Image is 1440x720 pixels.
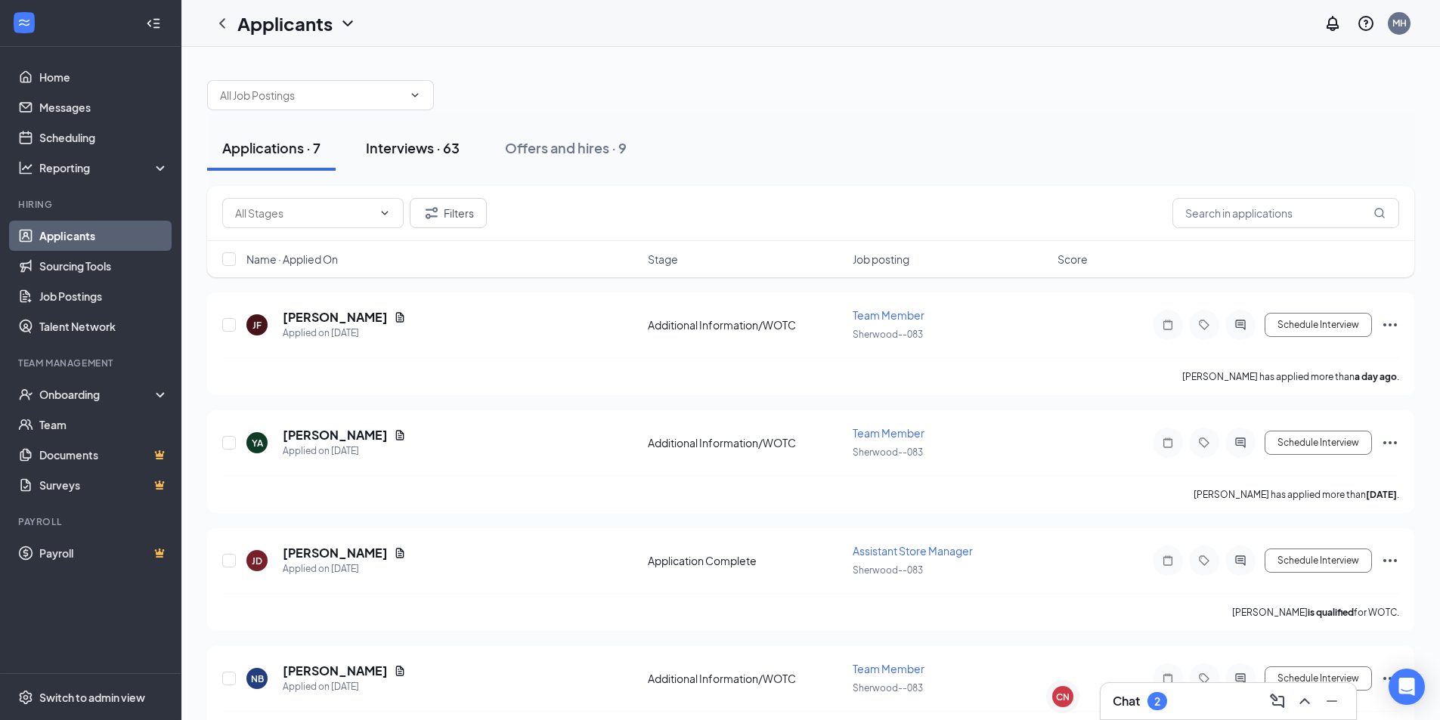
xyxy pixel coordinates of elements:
[423,204,441,222] svg: Filter
[648,252,678,267] span: Stage
[39,538,169,568] a: PayrollCrown
[1355,371,1397,382] b: a day ago
[220,87,403,104] input: All Job Postings
[1265,666,1372,691] button: Schedule Interview
[1392,17,1407,29] div: MH
[339,14,357,32] svg: ChevronDown
[379,207,391,219] svg: ChevronDown
[1265,689,1290,713] button: ComposeMessage
[1159,437,1177,449] svg: Note
[1381,552,1399,570] svg: Ellipses
[1324,14,1342,32] svg: Notifications
[283,427,388,443] h5: [PERSON_NAME]
[39,221,169,251] a: Applicants
[39,281,169,311] a: Job Postings
[1366,489,1397,500] b: [DATE]
[283,443,406,459] div: Applied on [DATE]
[1265,313,1372,337] button: Schedule Interview
[1357,14,1375,32] svg: QuestionInfo
[18,515,166,528] div: Payroll
[394,665,406,677] svg: Document
[39,122,169,153] a: Scheduling
[505,138,627,157] div: Offers and hires · 9
[252,319,262,332] div: JF
[1320,689,1344,713] button: Minimize
[1268,692,1287,710] svg: ComposeMessage
[283,561,406,576] div: Applied on [DATE]
[252,555,262,567] div: JD
[853,252,909,267] span: Job posting
[1293,689,1317,713] button: ChevronUp
[213,14,231,32] svg: ChevronLeft
[1231,319,1250,331] svg: ActiveChat
[853,662,924,675] span: Team Member
[222,138,321,157] div: Applications · 7
[39,440,169,470] a: DocumentsCrown
[1172,198,1399,228] input: Search in applications
[39,62,169,92] a: Home
[1381,316,1399,334] svg: Ellipses
[1231,555,1250,567] svg: ActiveChat
[394,311,406,323] svg: Document
[1265,548,1372,573] button: Schedule Interview
[853,329,923,340] span: Sherwood--083
[394,547,406,559] svg: Document
[1159,555,1177,567] svg: Note
[39,387,156,402] div: Onboarding
[1159,672,1177,684] svg: Note
[853,682,923,694] span: Sherwood--083
[1058,252,1088,267] span: Score
[1381,669,1399,688] svg: Ellipses
[1231,437,1250,449] svg: ActiveChat
[648,317,844,332] div: Additional Information/WOTC
[366,138,460,157] div: Interviews · 63
[1194,488,1399,501] p: [PERSON_NAME] has applied more than .
[1308,607,1354,618] b: is qualified
[394,429,406,441] svg: Document
[39,160,169,175] div: Reporting
[1373,207,1386,219] svg: MagnifyingGlass
[410,198,487,228] button: Filter Filters
[246,252,338,267] span: Name · Applied On
[1154,695,1160,708] div: 2
[18,690,33,705] svg: Settings
[39,311,169,341] a: Talent Network
[251,672,264,685] div: NB
[18,357,166,369] div: Team Management
[39,92,169,122] a: Messages
[1381,434,1399,452] svg: Ellipses
[1195,319,1213,331] svg: Tag
[18,198,166,211] div: Hiring
[1232,606,1399,619] p: [PERSON_NAME] for WOTC.
[1056,691,1070,703] div: CN
[235,205,373,221] input: All Stages
[1113,693,1140,709] h3: Chat
[237,11,333,36] h1: Applicants
[146,16,161,31] svg: Collapse
[1159,319,1177,331] svg: Note
[283,679,406,694] div: Applied on [DATE]
[1231,672,1250,684] svg: ActiveChat
[853,564,923,576] span: Sherwood--083
[853,544,973,558] span: Assistant Store Manager
[283,309,388,326] h5: [PERSON_NAME]
[1182,370,1399,383] p: [PERSON_NAME] has applied more than .
[283,545,388,561] h5: [PERSON_NAME]
[39,251,169,281] a: Sourcing Tools
[648,435,844,450] div: Additional Information/WOTC
[1296,692,1314,710] svg: ChevronUp
[1195,437,1213,449] svg: Tag
[283,326,406,341] div: Applied on [DATE]
[648,553,844,568] div: Application Complete
[1195,555,1213,567] svg: Tag
[39,470,169,500] a: SurveysCrown
[409,89,421,101] svg: ChevronDown
[18,387,33,402] svg: UserCheck
[252,437,263,450] div: YA
[853,426,924,440] span: Team Member
[39,409,169,440] a: Team
[39,690,145,705] div: Switch to admin view
[18,160,33,175] svg: Analysis
[283,663,388,679] h5: [PERSON_NAME]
